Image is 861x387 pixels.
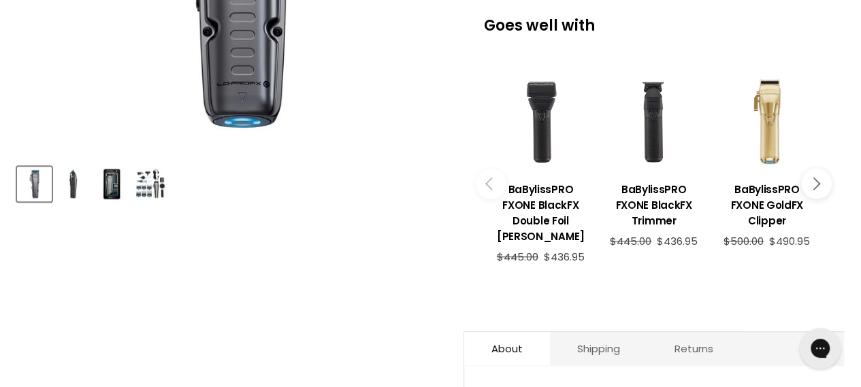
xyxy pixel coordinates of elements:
a: About [464,332,550,365]
img: BaBylissPRO FXONE Lo-ProFX Cordless Clipper [18,168,50,200]
h3: BaBylissPRO FXONE BlackFX Double Foil [PERSON_NAME] [491,182,590,244]
a: Shipping [550,332,647,365]
span: $436.95 [657,234,698,248]
a: View product:BaBylissPRO FXONE GoldFX Clipper [717,72,817,171]
img: BaBylissPRO FXONE Lo-ProFX Cordless Clipper [135,168,167,200]
a: View product:BaBylissPRO FXONE BlackFX Trimmer [604,72,703,171]
h3: BaBylissPRO FXONE GoldFX Clipper [717,182,817,229]
h3: BaBylissPRO FXONE BlackFX Trimmer [604,182,703,229]
button: BaBylissPRO FXONE Lo-ProFX Cordless Clipper [56,167,91,201]
span: $445.00 [497,250,538,264]
span: $490.95 [769,234,810,248]
button: BaBylissPRO FXONE Lo-ProFX Cordless Clipper [133,167,168,201]
a: View product:BaBylissPRO FXONE BlackFX Double Foil Shaver [491,171,590,251]
iframe: Gorgias live chat messenger [793,323,847,373]
button: BaBylissPRO FXONE Lo-ProFX Cordless Clipper [17,167,52,201]
div: Product thumbnails [15,163,445,201]
span: $436.95 [544,250,585,264]
a: Returns [647,332,741,365]
span: $500.00 [724,234,764,248]
a: View product:BaBylissPRO FXONE GoldFX Clipper [717,171,817,235]
a: View product:BaBylissPRO FXONE BlackFX Trimmer [604,171,703,235]
button: BaBylissPRO FXONE Lo-ProFX Cordless Clipper [95,167,129,201]
a: View product:BaBylissPRO FXONE BlackFX Double Foil Shaver [491,72,590,171]
img: BaBylissPRO FXONE Lo-ProFX Cordless Clipper [96,168,128,200]
img: BaBylissPRO FXONE Lo-ProFX Cordless Clipper [57,168,89,200]
span: $445.00 [610,234,651,248]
